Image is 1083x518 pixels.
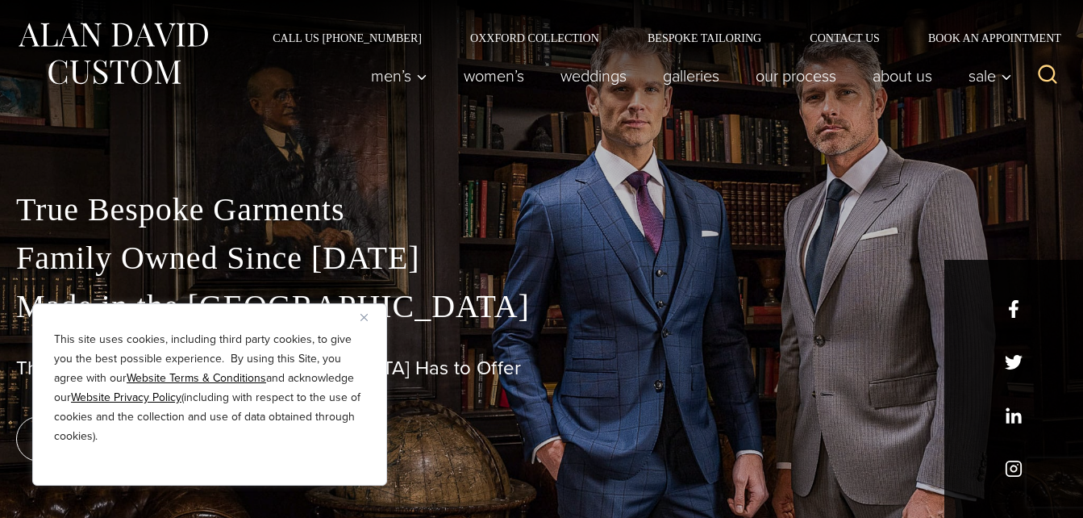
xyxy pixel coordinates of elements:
a: Website Privacy Policy [71,389,181,406]
nav: Primary Navigation [353,60,1021,92]
button: Close [360,307,380,327]
button: View Search Form [1028,56,1067,95]
a: Women’s [446,60,543,92]
p: This site uses cookies, including third party cookies, to give you the best possible experience. ... [54,330,365,446]
a: About Us [855,60,951,92]
h1: The Best Custom Suits [GEOGRAPHIC_DATA] Has to Offer [16,357,1067,380]
a: Contact Us [785,32,904,44]
a: weddings [543,60,645,92]
span: Men’s [371,68,427,84]
a: Call Us [PHONE_NUMBER] [248,32,446,44]
img: Close [360,314,368,321]
a: book an appointment [16,416,242,462]
img: Alan David Custom [16,18,210,90]
a: Bespoke Tailoring [623,32,785,44]
a: Our Process [738,60,855,92]
span: Sale [968,68,1012,84]
a: Website Terms & Conditions [127,370,266,386]
nav: Secondary Navigation [248,32,1067,44]
a: Galleries [645,60,738,92]
a: Book an Appointment [904,32,1067,44]
p: True Bespoke Garments Family Owned Since [DATE] Made in the [GEOGRAPHIC_DATA] [16,186,1067,331]
a: Oxxford Collection [446,32,623,44]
